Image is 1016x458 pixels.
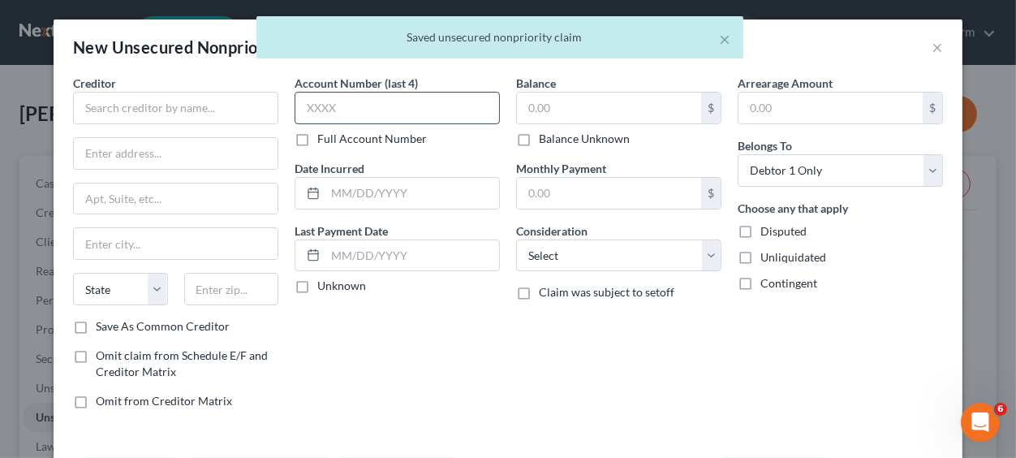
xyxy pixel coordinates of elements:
span: Omit from Creditor Matrix [96,394,232,408]
div: $ [701,93,721,123]
label: Balance [516,75,556,92]
input: Apt, Suite, etc... [74,184,278,214]
label: Save As Common Creditor [96,318,230,335]
span: Belongs To [738,139,792,153]
label: Consideration [516,223,588,240]
label: Choose any that apply [738,200,848,217]
span: 6 [994,403,1007,416]
div: $ [923,93,942,123]
input: Enter city... [74,228,278,259]
input: Enter address... [74,138,278,169]
div: Saved unsecured nonpriority claim [269,29,730,45]
span: Omit claim from Schedule E/F and Creditor Matrix [96,348,268,378]
input: 0.00 [517,178,701,209]
label: Account Number (last 4) [295,75,418,92]
label: Full Account Number [317,131,427,147]
span: Claim was subject to setoff [539,285,674,299]
button: × [719,29,730,49]
span: Unliquidated [760,250,826,264]
div: $ [701,178,721,209]
span: Disputed [760,224,807,238]
label: Balance Unknown [539,131,630,147]
input: Enter zip... [184,273,279,305]
label: Date Incurred [295,160,364,177]
iframe: Intercom live chat [961,403,1000,442]
span: Contingent [760,276,817,290]
span: Creditor [73,76,116,90]
input: MM/DD/YYYY [325,240,499,271]
input: 0.00 [738,93,923,123]
label: Last Payment Date [295,223,388,240]
input: 0.00 [517,93,701,123]
label: Arrearage Amount [738,75,833,92]
input: XXXX [295,92,500,124]
label: Monthly Payment [516,160,606,177]
input: Search creditor by name... [73,92,278,124]
label: Unknown [317,278,366,294]
input: MM/DD/YYYY [325,178,499,209]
